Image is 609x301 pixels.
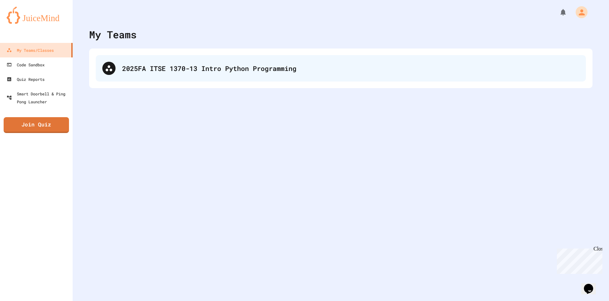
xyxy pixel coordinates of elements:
div: My Teams [89,27,137,42]
div: Smart Doorbell & Ping Pong Launcher [7,90,70,106]
div: Quiz Reports [7,75,45,83]
iframe: chat widget [554,246,602,274]
iframe: chat widget [581,275,602,294]
div: 2025FA ITSE 1370-13 Intro Python Programming [122,63,579,73]
div: My Account [569,5,589,20]
img: logo-orange.svg [7,7,66,24]
div: Chat with us now!Close [3,3,46,42]
div: 2025FA ITSE 1370-13 Intro Python Programming [96,55,586,82]
div: My Teams/Classes [7,46,54,54]
div: Code Sandbox [7,61,45,69]
div: My Notifications [547,7,569,18]
a: Join Quiz [4,117,69,133]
